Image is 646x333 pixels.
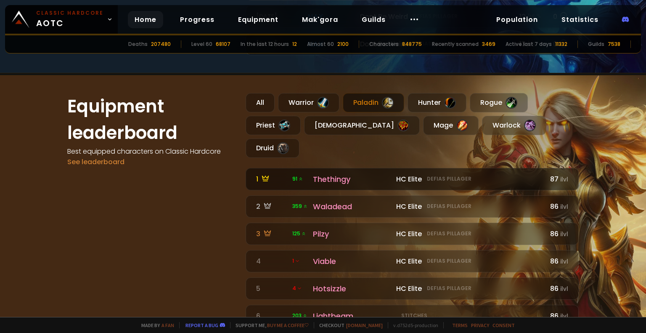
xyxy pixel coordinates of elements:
span: v. d752d5 - production [388,322,438,328]
div: 86 [546,201,568,212]
div: 848775 [402,40,422,48]
div: 1 [256,174,287,184]
div: Level 60 [191,40,212,48]
small: Defias Pillager [427,175,471,183]
div: 87 [546,174,568,184]
div: Thethingy [313,173,391,185]
a: See leaderboard [67,157,124,167]
div: Hunter [408,93,466,112]
div: Active last 7 days [506,40,552,48]
div: Warrior [278,93,339,112]
div: Characters [369,40,399,48]
a: 4 1 Viable HC EliteDefias Pillager86ilvl [246,250,579,272]
small: Stitches [401,312,427,320]
span: Checkout [314,322,383,328]
a: a fan [161,322,174,328]
small: Defias Pillager [427,257,471,265]
a: Buy me a coffee [267,322,309,328]
small: ilvl [560,203,568,211]
div: 86 [546,229,568,239]
a: 6 203 Lightbeam Stitches86ilvl [246,305,579,327]
div: Viable [313,256,391,267]
a: Statistics [555,11,605,28]
div: 86 [546,256,568,266]
div: All [246,93,275,112]
div: Lightbeam [313,310,391,322]
small: ilvl [560,258,568,266]
small: ilvl [560,230,568,238]
a: 3 125 Pilzy HC EliteDefias Pillager86ilvl [246,223,579,245]
span: 359 [292,202,308,210]
div: 68107 [216,40,230,48]
span: Support me, [230,322,309,328]
div: Druid [246,139,299,158]
div: 86 [546,283,568,294]
div: 207480 [151,40,171,48]
a: Equipment [231,11,285,28]
span: 91 [292,175,303,183]
small: Classic Hardcore [36,9,103,17]
div: HC Elite [396,229,541,239]
div: 3469 [482,40,495,48]
div: Paladin [343,93,404,112]
a: 1 91 Thethingy HC EliteDefias Pillager87ilvl [246,168,579,190]
small: ilvl [560,285,568,293]
a: 5 4 Hotsizzle HC EliteDefias Pillager86ilvl [246,277,579,300]
small: Defias Pillager [427,230,471,237]
a: Mak'gora [295,11,345,28]
div: 2100 [337,40,349,48]
div: HC Elite [396,174,541,184]
div: Waladead [313,201,391,212]
div: Priest [246,116,301,135]
span: Made by [136,322,174,328]
span: 203 [292,312,307,320]
div: 2 [256,201,287,212]
h1: Equipment leaderboard [67,93,236,146]
div: 3 [256,229,287,239]
div: Warlock [482,116,546,135]
div: 6 [256,311,287,321]
div: Pilzy [313,228,391,240]
div: 4 [256,256,287,266]
div: Guilds [588,40,604,48]
span: 125 [292,230,306,237]
div: 5 [256,283,287,294]
div: HC Elite [396,256,541,266]
small: Defias Pillager [427,285,471,292]
small: ilvl [560,312,568,320]
a: 2 359 Waladead HC EliteDefias Pillager86ilvl [246,195,579,218]
a: Terms [452,322,468,328]
a: Consent [492,322,515,328]
h4: Best equipped characters on Classic Hardcore [67,146,236,157]
div: 12 [292,40,297,48]
div: 7538 [608,40,620,48]
div: 86 [546,311,568,321]
a: Progress [173,11,221,28]
a: Classic HardcoreAOTC [5,5,118,34]
a: Home [128,11,163,28]
div: [DEMOGRAPHIC_DATA] [304,116,420,135]
span: 1 [292,257,300,265]
a: [DOMAIN_NAME] [346,322,383,328]
div: Hotsizzle [313,283,391,294]
small: ilvl [560,176,568,184]
small: Defias Pillager [427,202,471,210]
a: Report a bug [185,322,218,328]
div: Recently scanned [432,40,479,48]
div: Deaths [128,40,148,48]
div: Rogue [470,93,528,112]
div: Mage [423,116,479,135]
div: HC Elite [396,283,541,294]
div: Almost 60 [307,40,334,48]
a: Privacy [471,322,489,328]
a: Population [490,11,545,28]
div: 11332 [555,40,567,48]
a: Guilds [355,11,392,28]
span: 4 [292,285,302,292]
div: In the last 12 hours [241,40,289,48]
div: HC Elite [396,201,541,212]
span: AOTC [36,9,103,29]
